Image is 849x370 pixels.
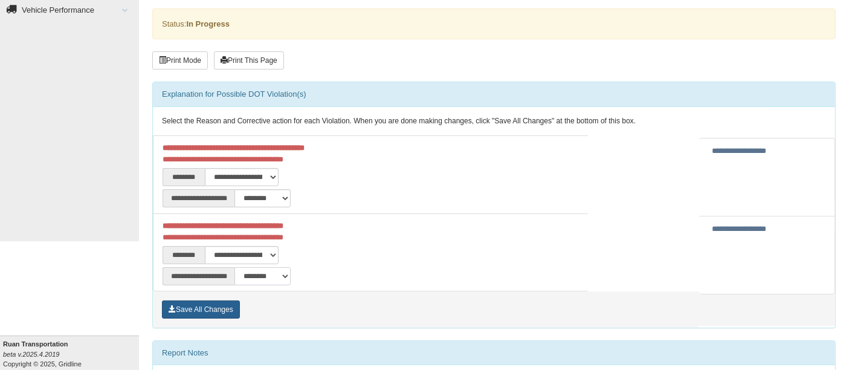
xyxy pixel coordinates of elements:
button: Save [162,300,240,319]
div: Status: [152,8,836,39]
div: Copyright © 2025, Gridline [3,339,139,369]
strong: In Progress [186,19,230,28]
div: Explanation for Possible DOT Violation(s) [153,82,835,106]
button: Print This Page [214,51,284,70]
div: Report Notes [153,341,835,365]
button: Print Mode [152,51,208,70]
b: Ruan Transportation [3,340,68,348]
i: beta v.2025.4.2019 [3,351,59,358]
div: Select the Reason and Corrective action for each Violation. When you are done making changes, cli... [153,107,835,136]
